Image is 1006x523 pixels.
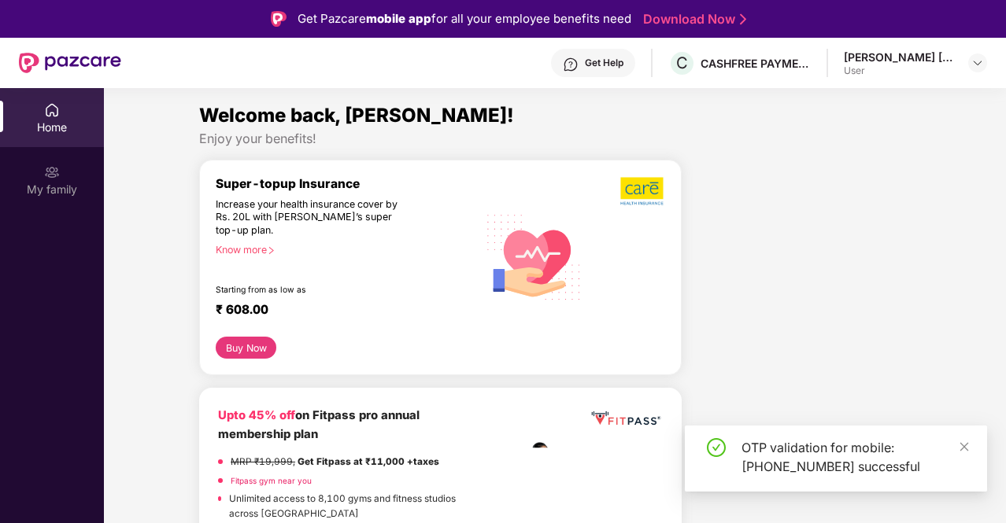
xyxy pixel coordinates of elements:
[844,64,954,77] div: User
[218,408,295,422] b: Upto 45% off
[620,176,665,206] img: b5dec4f62d2307b9de63beb79f102df3.png
[298,9,631,28] div: Get Pazcare for all your employee benefits need
[19,53,121,73] img: New Pazcare Logo
[216,176,478,191] div: Super-topup Insurance
[199,104,514,127] span: Welcome back, [PERSON_NAME]!
[366,11,431,26] strong: mobile app
[478,199,590,313] img: svg+xml;base64,PHN2ZyB4bWxucz0iaHR0cDovL3d3dy53My5vcmcvMjAwMC9zdmciIHhtbG5zOnhsaW5rPSJodHRwOi8vd3...
[643,11,742,28] a: Download Now
[971,57,984,69] img: svg+xml;base64,PHN2ZyBpZD0iRHJvcGRvd24tMzJ4MzIiIHhtbG5zPSJodHRwOi8vd3d3LnczLm9yZy8yMDAwL3N2ZyIgd2...
[298,456,439,467] strong: Get Fitpass at ₹11,000 +taxes
[216,198,410,238] div: Increase your health insurance cover by Rs. 20L with [PERSON_NAME]’s super top-up plan.
[271,11,287,27] img: Logo
[216,302,462,321] div: ₹ 608.00
[229,492,478,521] p: Unlimited access to 8,100 gyms and fitness studios across [GEOGRAPHIC_DATA]
[44,164,60,180] img: svg+xml;base64,PHN2ZyB3aWR0aD0iMjAiIGhlaWdodD0iMjAiIHZpZXdCb3g9IjAgMCAyMCAyMCIgZmlsbD0ibm9uZSIgeG...
[585,57,623,69] div: Get Help
[589,407,663,429] img: fppp.png
[563,57,579,72] img: svg+xml;base64,PHN2ZyBpZD0iSGVscC0zMngzMiIgeG1sbnM9Imh0dHA6Ly93d3cudzMub3JnLzIwMDAvc3ZnIiB3aWR0aD...
[676,53,688,72] span: C
[199,131,911,147] div: Enjoy your benefits!
[844,50,954,64] div: [PERSON_NAME] [PERSON_NAME]
[959,441,970,452] span: close
[231,476,312,485] a: Fitpass gym near you
[218,408,420,440] b: on Fitpass pro annual membership plan
[216,337,276,359] button: Buy Now
[231,456,295,467] del: MRP ₹19,999,
[44,102,60,118] img: svg+xml;base64,PHN2ZyBpZD0iSG9tZSIgeG1sbnM9Imh0dHA6Ly93d3cudzMub3JnLzIwMDAvc3ZnIiB3aWR0aD0iMjAiIG...
[701,56,811,71] div: CASHFREE PAYMENTS INDIA PVT. LTD.
[267,246,276,255] span: right
[742,438,968,476] div: OTP validation for mobile: [PHONE_NUMBER] successful
[216,285,411,296] div: Starting from as low as
[216,244,468,255] div: Know more
[707,438,726,457] span: check-circle
[740,11,746,28] img: Stroke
